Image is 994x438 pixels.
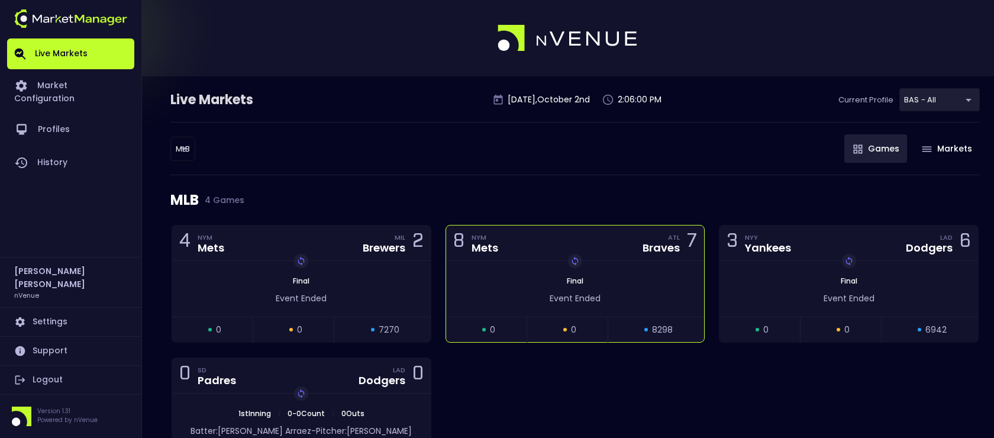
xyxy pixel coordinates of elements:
div: Brewers [363,243,405,253]
div: Padres [198,375,236,386]
div: 0 [179,365,191,387]
span: 0 [763,324,769,336]
span: Final [289,276,313,286]
img: replayImg [296,389,306,398]
div: Mets [472,243,498,253]
div: MIL [395,233,405,242]
div: 7 [687,232,697,254]
div: 4 [179,232,191,254]
div: BAS - All [899,88,980,111]
span: 0 Outs [338,408,368,418]
div: LAD [393,365,405,375]
img: replayImg [296,256,306,266]
div: NYY [745,233,791,242]
span: 6942 [925,324,947,336]
span: Final [563,276,587,286]
img: logo [498,25,638,52]
span: 0 [490,324,495,336]
span: | [328,408,338,418]
div: Dodgers [359,375,405,386]
a: Logout [7,366,134,394]
p: Powered by nVenue [37,416,98,424]
span: Event Ended [550,292,601,304]
p: Version 1.31 [37,407,98,416]
img: logo [14,9,127,28]
button: Games [844,134,907,163]
div: 8 [453,232,464,254]
img: replayImg [844,256,854,266]
div: Mets [198,243,224,253]
span: 0 [571,324,576,336]
span: 4 Games [199,195,244,205]
span: | [275,408,284,418]
span: 8298 [652,324,673,336]
span: Event Ended [824,292,874,304]
img: gameIcon [922,146,932,152]
div: LAD [940,233,953,242]
span: 0 [844,324,850,336]
div: Yankees [745,243,791,253]
a: Market Configuration [7,69,134,113]
p: [DATE] , October 2 nd [508,94,590,106]
span: 0 [297,324,302,336]
p: Current Profile [838,94,893,106]
div: MLB [170,175,980,225]
img: replayImg [570,256,580,266]
div: 0 [412,365,424,387]
h3: nVenue [14,291,39,299]
div: Braves [643,243,680,253]
span: 0 [216,324,221,336]
p: 2:06:00 PM [618,94,661,106]
div: Dodgers [906,243,953,253]
a: Live Markets [7,38,134,69]
div: Version 1.31Powered by nVenue [7,407,134,426]
span: 1st Inning [235,408,275,418]
div: BAS - All [170,137,195,161]
a: Support [7,337,134,365]
div: NYM [198,233,224,242]
div: 2 [412,232,424,254]
a: Profiles [7,113,134,146]
button: Markets [913,134,980,163]
a: History [7,146,134,179]
div: SD [198,365,236,375]
div: Live Markets [170,91,315,109]
div: 6 [960,232,971,254]
img: gameIcon [853,144,863,154]
div: 3 [727,232,738,254]
div: ATL [668,233,680,242]
a: Settings [7,308,134,336]
span: 7270 [379,324,399,336]
span: Event Ended [276,292,327,304]
span: - [311,425,316,437]
div: NYM [472,233,498,242]
span: 0 - 0 Count [284,408,328,418]
span: Final [837,276,861,286]
h2: [PERSON_NAME] [PERSON_NAME] [14,265,127,291]
span: Batter: [PERSON_NAME] Arraez [191,425,311,437]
